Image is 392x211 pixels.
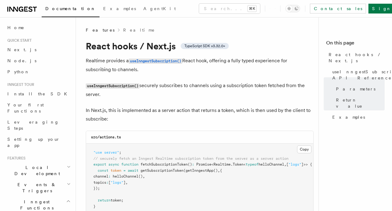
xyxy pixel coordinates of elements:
span: async [108,162,119,167]
span: Quick start [5,38,32,43]
span: return [98,198,111,202]
span: fetchSubscriptionToken [141,162,188,167]
a: Next.js [5,44,72,55]
span: function [121,162,138,167]
span: Examples [103,6,136,11]
span: AgentKit [143,6,176,11]
span: < [211,162,213,167]
span: // securely fetch an Inngest Realtime subscription token from the server as a server action [93,156,288,161]
a: Node.js [5,55,72,66]
span: , [284,162,286,167]
span: TypeScript SDK v3.32.0+ [184,44,225,48]
span: topics [93,180,106,185]
a: AgentKit [140,2,179,17]
span: = [123,168,126,173]
span: : [192,162,194,167]
span: ]>> { [301,162,312,167]
span: , [218,168,220,173]
span: Next.js [7,47,36,52]
span: Events & Triggers [5,182,67,194]
span: Features [86,27,115,33]
span: Setting up your app [7,137,60,148]
span: : [108,174,111,178]
span: () [138,174,143,178]
span: typeof [246,162,258,167]
span: : [106,180,108,185]
span: [ [286,162,288,167]
span: ; [119,150,121,155]
span: getSubscriptionToken [141,168,183,173]
button: Toggle dark mode [285,5,300,12]
span: channel [93,174,108,178]
span: Home [7,25,24,31]
a: Home [5,22,72,33]
span: getInngestApp [186,168,213,173]
button: Events & Triggers [5,179,72,196]
a: Python [5,66,72,77]
span: token [111,168,121,173]
button: Search...⌘K [199,4,260,13]
span: Node.js [7,58,36,63]
a: Documentation [42,2,100,17]
span: . [231,162,233,167]
span: , [143,174,145,178]
span: } [93,204,96,209]
h4: On this page [326,39,385,49]
a: Install the SDK [5,88,72,99]
span: await [128,168,138,173]
a: useInngestSubscription() API Reference [330,66,385,83]
span: const [98,168,108,173]
span: Return value [336,97,385,109]
span: ( [183,168,186,173]
span: Local Development [5,164,67,177]
a: Parameters [334,83,385,94]
span: export [93,162,106,167]
span: () [188,162,192,167]
span: React hooks / Next.js [329,52,385,64]
span: token; [111,198,123,202]
a: React hooks / Next.js [326,49,385,66]
a: Contact sales [310,4,366,13]
p: securely subscribes to channels using a subscription token fetched from the server. [86,81,314,99]
span: Examples [332,114,365,120]
a: Examples [100,2,140,17]
span: () [213,168,218,173]
code: src/actions.ts [91,135,121,139]
span: ] [123,180,126,185]
span: "logs" [111,180,123,185]
span: Features [5,156,25,161]
span: Parameters [336,86,375,92]
code: useInngestSubscription() [86,83,139,89]
a: useInngestSubscription() [129,58,182,63]
span: Install the SDK [7,91,71,96]
span: < [243,162,246,167]
span: helloChannel [113,174,138,178]
button: Local Development [5,162,72,179]
a: Leveraging Steps [5,117,72,134]
a: Return value [334,94,385,112]
span: Documentation [45,6,96,11]
a: Realtime [123,27,155,33]
a: Your first Functions [5,99,72,117]
span: Inngest tour [5,82,34,87]
span: }); [93,186,100,190]
span: Token [233,162,243,167]
a: Setting up your app [5,134,72,151]
h1: React hooks / Next.js [86,40,314,52]
span: Promise [196,162,211,167]
span: Python [7,69,30,74]
p: In Next.js, this is implemented as a server action that returns a token, which is then used by th... [86,106,314,123]
span: { [220,168,222,173]
button: Copy [297,145,311,153]
span: Realtime [213,162,231,167]
span: Inngest Functions [5,199,66,211]
p: Realtime provides a React hook, offering a fully typed experience for subscribing to channels. [86,56,314,74]
span: , [126,180,128,185]
a: Examples [330,112,385,123]
code: useInngestSubscription() [129,59,182,64]
span: helloChannel [258,162,284,167]
span: "use server" [93,150,119,155]
span: [ [108,180,111,185]
span: Your first Functions [7,102,44,113]
span: Leveraging Steps [7,120,59,131]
